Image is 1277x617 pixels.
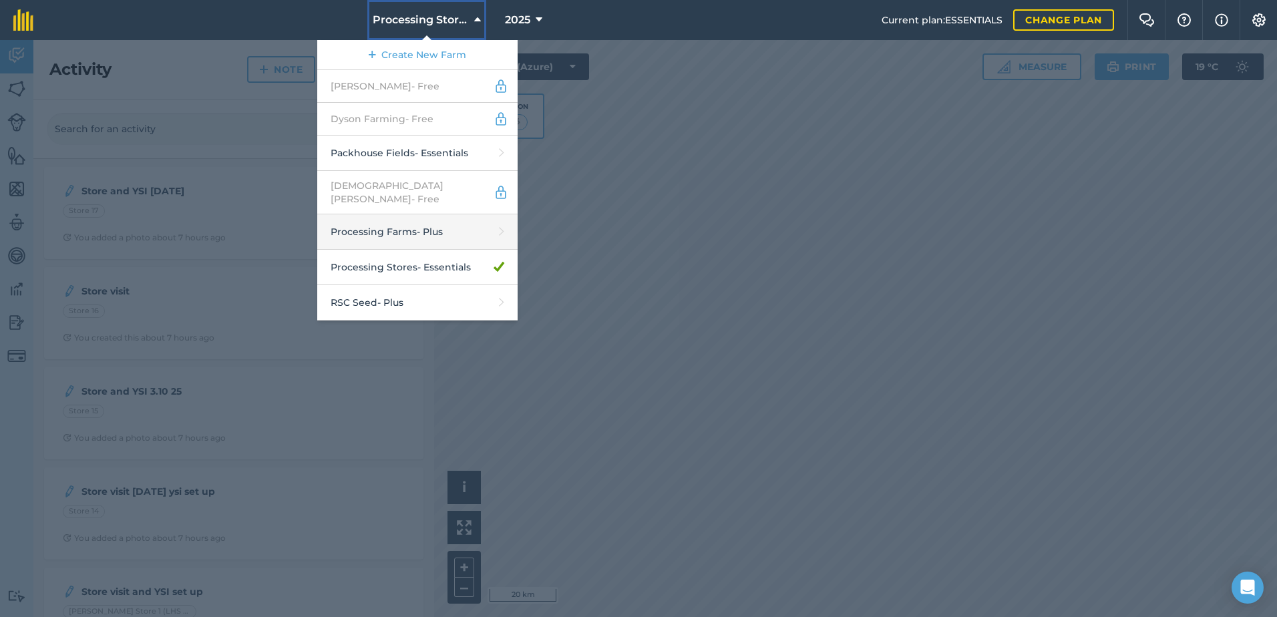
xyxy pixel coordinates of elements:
img: Two speech bubbles overlapping with the left bubble in the forefront [1139,13,1155,27]
img: svg+xml;base64,PD94bWwgdmVyc2lvbj0iMS4wIiBlbmNvZGluZz0idXRmLTgiPz4KPCEtLSBHZW5lcmF0b3I6IEFkb2JlIE... [494,78,508,94]
span: Current plan : ESSENTIALS [882,13,1002,27]
a: Change plan [1013,9,1114,31]
a: Processing Farms- Plus [317,214,518,250]
img: fieldmargin Logo [13,9,33,31]
a: [DEMOGRAPHIC_DATA][PERSON_NAME]- Free [317,171,518,214]
a: [PERSON_NAME]- Free [317,70,518,103]
a: Dyson Farming- Free [317,103,518,136]
img: svg+xml;base64,PHN2ZyB4bWxucz0iaHR0cDovL3d3dy53My5vcmcvMjAwMC9zdmciIHdpZHRoPSIxNyIgaGVpZ2h0PSIxNy... [1215,12,1228,28]
img: A cog icon [1251,13,1267,27]
span: 2025 [505,12,530,28]
span: Processing Stores [373,12,469,28]
img: A question mark icon [1176,13,1192,27]
div: Open Intercom Messenger [1232,572,1264,604]
a: Packhouse Fields- Essentials [317,136,518,171]
a: Processing Stores- Essentials [317,250,518,285]
a: Create New Farm [317,40,518,70]
img: svg+xml;base64,PD94bWwgdmVyc2lvbj0iMS4wIiBlbmNvZGluZz0idXRmLTgiPz4KPCEtLSBHZW5lcmF0b3I6IEFkb2JlIE... [494,184,508,200]
img: svg+xml;base64,PD94bWwgdmVyc2lvbj0iMS4wIiBlbmNvZGluZz0idXRmLTgiPz4KPCEtLSBHZW5lcmF0b3I6IEFkb2JlIE... [494,111,508,127]
a: RSC Seed- Plus [317,285,518,321]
